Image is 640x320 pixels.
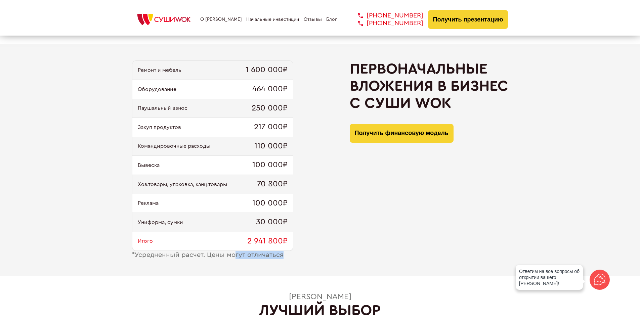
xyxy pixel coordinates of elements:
[138,105,187,111] span: Паушальный взнос
[254,123,288,132] span: 217 000₽
[132,12,196,27] img: СУШИWOK
[138,162,160,168] span: Вывеска
[138,181,227,187] span: Хоз.товары, упаковка, канц.товары
[326,17,337,22] a: Блог
[132,251,293,259] div: Усредненный расчет. Цены могут отличаться
[247,237,288,246] span: 2 941 800₽
[138,86,176,92] span: Оборудование
[138,143,210,149] span: Командировочные расходы
[252,161,288,170] span: 100 000₽
[350,60,508,111] h2: Первоначальные вложения в бизнес с Суши Wok
[200,17,242,22] a: О [PERSON_NAME]
[138,67,181,73] span: Ремонт и мебель
[516,265,583,290] div: Ответим на все вопросы об открытии вашего [PERSON_NAME]!
[252,199,288,208] span: 100 000₽
[246,65,288,75] span: 1 600 000₽
[350,124,454,143] button: Получить финансовую модель
[138,124,181,130] span: Закуп продуктов
[252,104,288,113] span: 250 000₽
[304,17,322,22] a: Отзывы
[138,219,183,225] span: Униформа, сумки
[138,200,159,206] span: Реклама
[257,180,288,189] span: 70 800₽
[428,10,508,29] button: Получить презентацию
[254,142,288,151] span: 110 000₽
[256,218,288,227] span: 30 000₽
[348,19,423,27] a: [PHONE_NUMBER]
[348,12,423,19] a: [PHONE_NUMBER]
[246,17,299,22] a: Начальные инвестиции
[138,238,153,244] span: Итого
[252,85,288,94] span: 464 000₽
